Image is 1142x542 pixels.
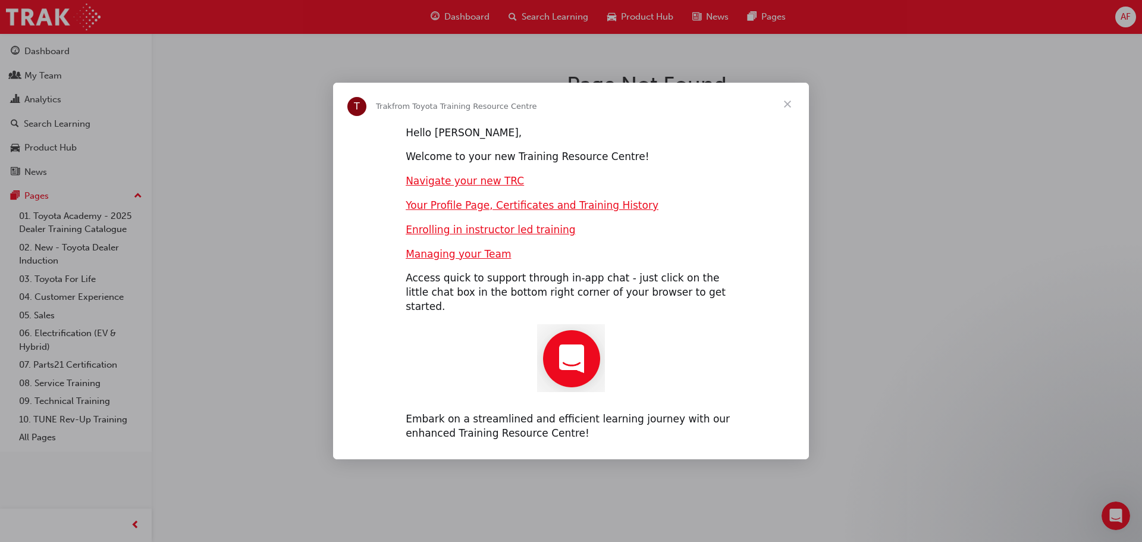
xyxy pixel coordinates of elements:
[406,199,658,211] a: Your Profile Page, Certificates and Training History
[392,102,537,111] span: from Toyota Training Resource Centre
[406,271,736,314] div: Access quick to support through in-app chat - just click on the little chat box in the bottom rig...
[406,175,524,187] a: Navigate your new TRC
[406,248,511,260] a: Managing your Team
[406,412,736,441] div: Embark on a streamlined and efficient learning journey with our enhanced Training Resource Centre!
[347,97,366,116] div: Profile image for Trak
[406,150,736,164] div: Welcome to your new Training Resource Centre!
[406,126,736,140] div: Hello [PERSON_NAME],
[766,83,809,126] span: Close
[406,224,575,236] a: Enrolling in instructor led training
[376,102,392,111] span: Trak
